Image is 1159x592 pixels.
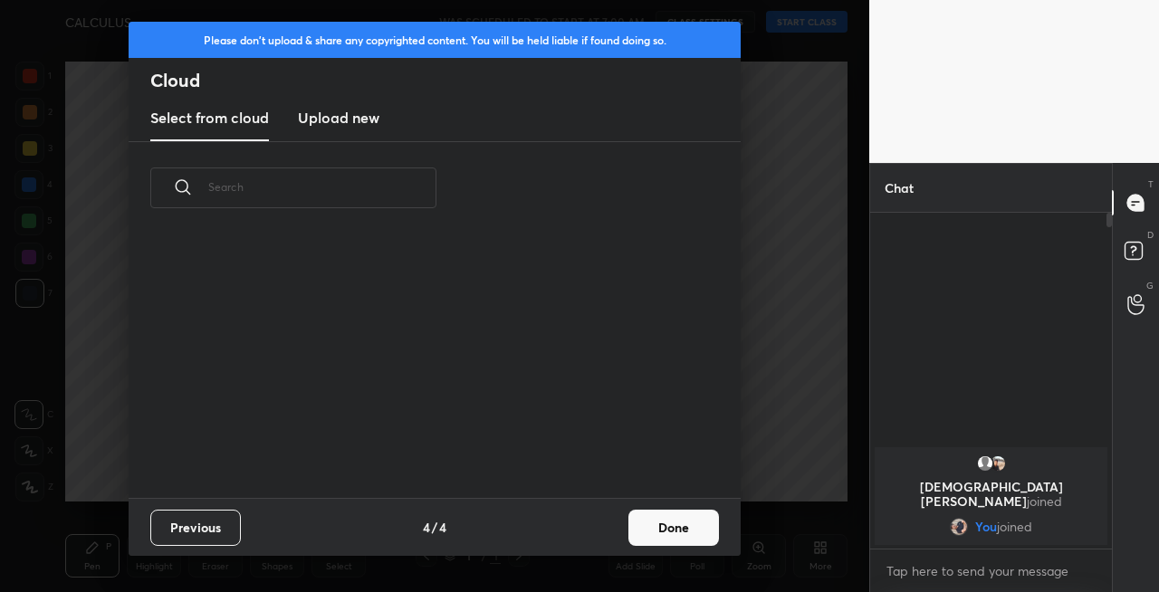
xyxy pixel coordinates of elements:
[439,518,446,537] h4: 4
[628,510,719,546] button: Done
[870,444,1112,549] div: grid
[1147,228,1154,242] p: D
[997,520,1032,534] span: joined
[870,164,928,212] p: Chat
[423,518,430,537] h4: 4
[1148,177,1154,191] p: T
[150,510,241,546] button: Previous
[129,22,741,58] div: Please don't upload & share any copyrighted content. You will be held liable if found doing so.
[1146,279,1154,292] p: G
[950,518,968,536] img: 1400c990764a43aca6cb280cd9c2ba30.jpg
[150,69,741,92] h2: Cloud
[150,107,269,129] h3: Select from cloud
[298,107,379,129] h3: Upload new
[975,520,997,534] span: You
[989,454,1007,473] img: e6562bcd88bb49b7ad668546b10fd35c.jpg
[976,454,994,473] img: default.png
[208,148,436,225] input: Search
[1027,492,1062,510] span: joined
[432,518,437,537] h4: /
[886,480,1097,509] p: [DEMOGRAPHIC_DATA][PERSON_NAME]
